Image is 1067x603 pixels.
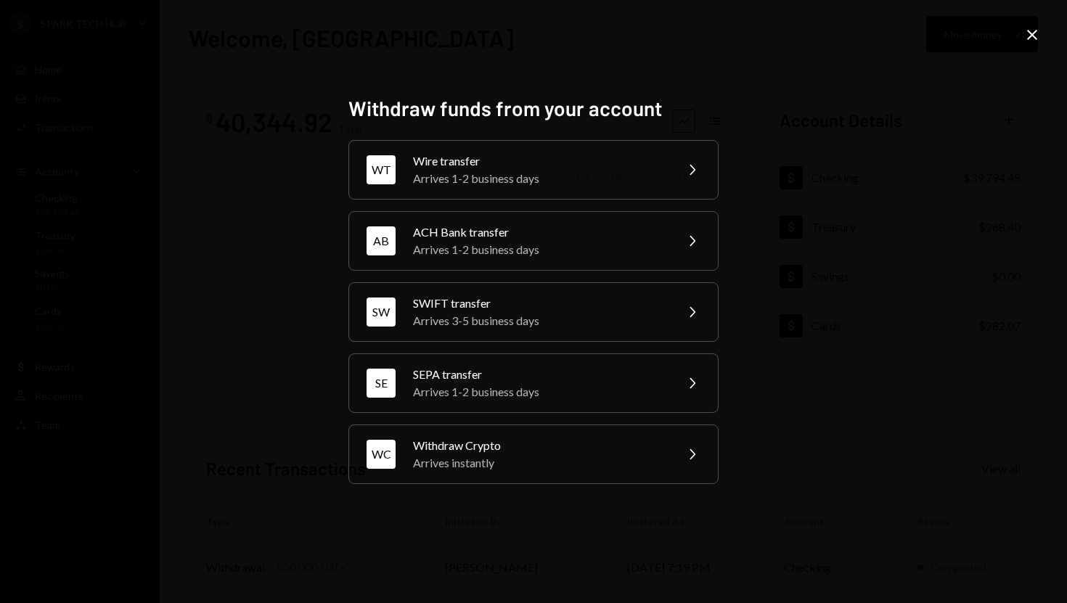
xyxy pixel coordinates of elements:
[348,282,719,342] button: SWSWIFT transferArrives 3-5 business days
[367,369,396,398] div: SE
[413,170,666,187] div: Arrives 1-2 business days
[348,94,719,123] h2: Withdraw funds from your account
[367,226,396,255] div: AB
[413,366,666,383] div: SEPA transfer
[413,295,666,312] div: SWIFT transfer
[413,383,666,401] div: Arrives 1-2 business days
[348,353,719,413] button: SESEPA transferArrives 1-2 business days
[367,440,396,469] div: WC
[413,454,666,472] div: Arrives instantly
[367,298,396,327] div: SW
[413,312,666,329] div: Arrives 3-5 business days
[413,152,666,170] div: Wire transfer
[348,424,719,484] button: WCWithdraw CryptoArrives instantly
[413,437,666,454] div: Withdraw Crypto
[348,140,719,200] button: WTWire transferArrives 1-2 business days
[348,211,719,271] button: ABACH Bank transferArrives 1-2 business days
[367,155,396,184] div: WT
[413,241,666,258] div: Arrives 1-2 business days
[413,223,666,241] div: ACH Bank transfer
